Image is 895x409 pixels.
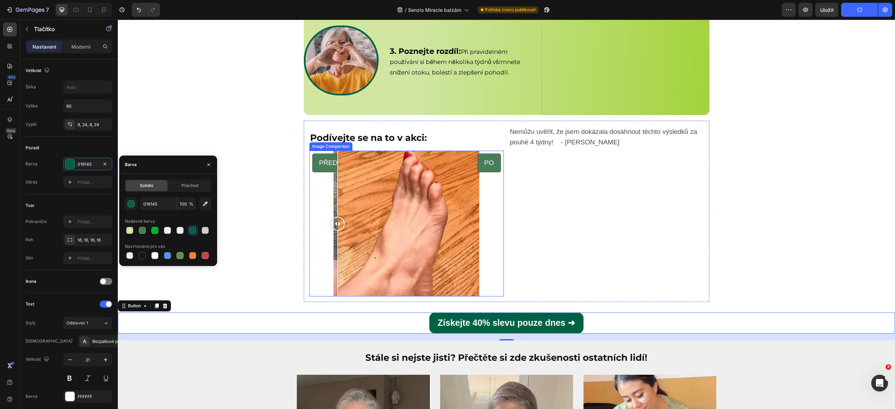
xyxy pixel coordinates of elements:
[64,81,112,93] input: Auto
[78,122,99,127] font: 8, 24, 8, 24
[26,219,47,224] font: Pohraniční
[78,219,93,224] font: Přidat...
[92,339,127,344] font: Bezpatkové písmo
[132,3,160,17] div: Zpět/Znovu
[78,162,92,167] font: 016145
[140,183,153,188] font: Solidní
[34,26,55,33] font: Tlačítko
[140,198,177,210] input: Např.: FFFFFF
[7,128,15,133] font: Beta
[26,161,37,166] font: Barva
[272,29,402,56] span: Při pravidelném používání si během několika týdnů všimnete snížení otoku, bolestí a zlepšení poho...
[320,298,457,308] strong: Získejte 40% slevu pouze dnes ➜
[408,7,461,13] font: Senzio Miracle balzám
[26,279,36,284] font: Ikona
[78,180,93,185] font: Přidat...
[26,179,38,185] font: Obraz
[118,20,895,409] iframe: Oblast návrhu
[26,394,37,399] font: Barva
[78,394,92,399] font: FFFFFF
[9,283,24,289] div: Button
[26,320,36,325] font: Styly
[312,293,466,314] a: Získejte 40% slevu pouze dnes ➜
[63,317,112,329] button: Odstavec 1
[34,25,93,33] p: Tlačítko
[26,357,41,362] font: Velikost
[815,3,838,17] button: Uložit
[26,338,72,344] font: [DEMOGRAPHIC_DATA]
[78,256,93,261] font: Přidat...
[26,301,34,307] font: Text
[485,7,536,12] font: Potřeba znovu publikovat
[46,6,49,13] font: 7
[189,201,193,207] font: %
[820,7,834,13] font: Uložit
[192,113,309,124] strong: Podívejte se na to v akci:
[26,203,35,208] font: Tvar
[78,237,101,243] font: 16, 16, 16, 16
[887,365,890,369] font: 2
[405,7,407,13] font: /
[66,320,88,325] font: Odstavec 1
[71,44,91,50] font: Moderní
[272,27,343,36] strong: 3. Poznejte rozdíl:
[359,134,383,153] div: PO
[64,100,112,112] input: Auto
[194,134,227,153] div: PŘED
[26,68,41,73] font: Velikost
[26,145,39,150] font: Pozadí
[248,332,530,344] strong: Stále si nejste jisti? Přečtěte si zde zkušenosti ostatních lidí!
[392,108,579,126] span: Nemůžu uvěřit, že jsem dokázala dosáhnout těchto výsledků za pouhé 4 týdny! - [PERSON_NAME]
[125,244,165,249] font: Navrhováno pro vás
[8,75,15,80] font: 450
[26,103,38,108] font: Výška
[26,255,33,260] font: Stín
[33,44,56,50] font: Nastavení
[26,122,37,127] font: Výplň
[26,237,33,242] font: Roh
[3,3,52,17] button: 7
[125,162,137,167] font: Barva
[125,218,155,224] font: Nedávné barvy
[193,124,233,130] div: Image Comparison
[181,183,198,188] font: Přechod
[26,84,36,89] font: Šířka
[871,375,888,392] iframe: Živý chat s interkomem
